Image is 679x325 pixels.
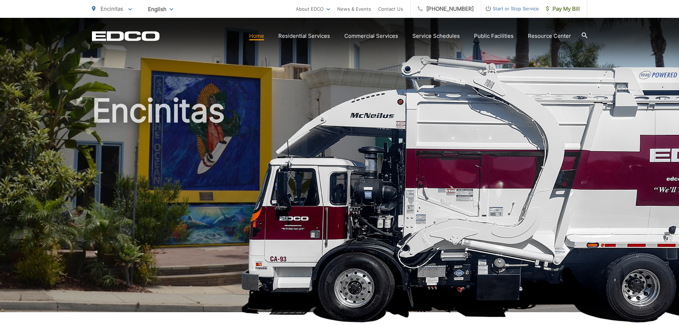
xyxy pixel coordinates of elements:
[344,32,398,40] a: Commercial Services
[92,93,587,319] h1: Encinitas
[474,32,514,40] a: Public Facilities
[278,32,330,40] a: Residential Services
[528,32,571,40] a: Resource Center
[101,5,123,12] span: Encinitas
[296,5,330,13] a: About EDCO
[546,5,580,13] span: Pay My Bill
[92,31,160,41] a: EDCD logo. Return to the homepage.
[337,5,371,13] a: News & Events
[249,32,264,40] a: Home
[143,3,179,15] span: English
[412,32,460,40] a: Service Schedules
[378,5,403,13] a: Contact Us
